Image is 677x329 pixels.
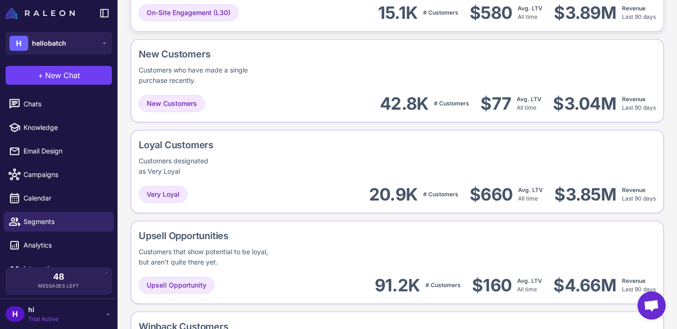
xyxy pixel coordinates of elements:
[425,281,461,289] span: # Customers
[517,96,542,103] span: Avg. LTV
[622,277,646,284] span: Revenue
[53,273,64,281] span: 48
[622,96,646,103] span: Revenue
[518,186,543,193] span: Avg. LTV
[554,2,616,24] div: $3.89M
[622,4,656,21] div: Last 90 days
[518,4,543,21] div: All time
[369,184,417,205] div: 20.9K
[24,240,106,250] span: Analytics
[518,186,543,203] div: All time
[622,186,646,193] span: Revenue
[517,277,542,294] div: All time
[4,259,114,279] a: Integrations
[375,275,420,296] div: 91.2K
[28,315,58,323] span: Trial Active
[638,291,666,320] div: Open chat
[622,5,646,12] span: Revenue
[147,280,206,290] span: Upsell Opportunity
[139,247,279,267] div: Customers that show potential to be loyal, but aren't quite there yet.
[139,156,214,177] div: Customers designated as Very Loyal
[470,184,512,205] div: $660
[9,36,28,51] div: H
[380,93,428,114] div: 42.8K
[24,217,106,227] span: Segments
[4,188,114,208] a: Calendar
[4,212,114,232] a: Segments
[24,169,106,180] span: Campaigns
[622,186,656,203] div: Last 90 days
[24,99,106,109] span: Chats
[622,95,656,112] div: Last 90 days
[147,98,197,109] span: New Customers
[518,5,543,12] span: Avg. LTV
[4,165,114,185] a: Campaigns
[139,229,349,243] div: Upsell Opportunities
[6,8,75,19] img: Raleon Logo
[472,275,512,296] div: $160
[6,306,24,321] div: H
[4,141,114,161] a: Email Design
[147,189,180,200] span: Very Loyal
[38,70,43,81] span: +
[517,95,542,112] div: All time
[6,32,112,55] button: Hhellobatch
[423,9,458,16] span: # Customers
[622,277,656,294] div: Last 90 days
[38,282,79,289] span: Messages Left
[553,275,616,296] div: $4.66M
[24,122,106,133] span: Knowledge
[24,146,106,156] span: Email Design
[434,100,469,107] span: # Customers
[139,138,252,152] div: Loyal Customers
[28,305,58,315] span: hi
[423,191,458,198] span: # Customers
[470,2,512,24] div: $580
[517,277,542,284] span: Avg. LTV
[24,193,106,203] span: Calendar
[147,8,230,18] span: On-Site Engagement (L30)
[32,38,66,48] span: hellobatch
[4,118,114,137] a: Knowledge
[6,8,79,19] a: Raleon Logo
[6,66,112,85] button: +New Chat
[4,235,114,255] a: Analytics
[139,65,251,86] div: Customers who have made a single purchase recently.
[45,70,80,81] span: New Chat
[139,47,307,61] div: New Customers
[480,93,511,114] div: $77
[553,93,616,114] div: $3.04M
[24,264,106,274] span: Integrations
[378,2,417,24] div: 15.1K
[4,94,114,114] a: Chats
[554,184,616,205] div: $3.85M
